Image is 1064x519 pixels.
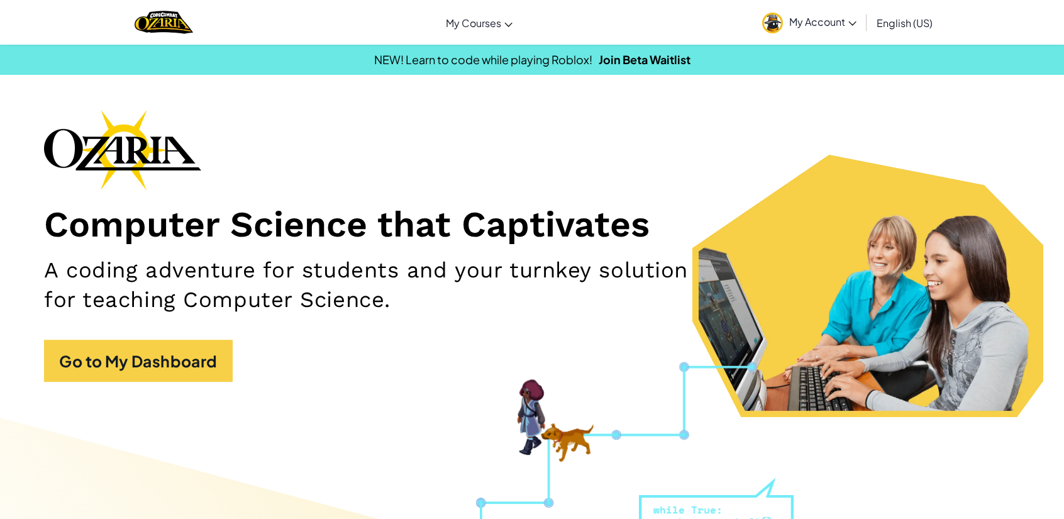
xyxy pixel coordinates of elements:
h2: A coding adventure for students and your turnkey solution for teaching Computer Science. [44,255,698,315]
a: Go to My Dashboard [44,340,233,382]
h1: Computer Science that Captivates [44,203,1020,246]
span: My Account [789,15,856,28]
a: English (US) [870,6,939,40]
img: Ozaria branding logo [44,109,201,190]
a: My Courses [440,6,519,40]
a: Ozaria by CodeCombat logo [135,9,193,35]
span: English (US) [877,16,933,30]
span: My Courses [446,16,501,30]
img: avatar [762,13,783,33]
span: NEW! Learn to code while playing Roblox! [374,52,592,67]
a: Join Beta Waitlist [599,52,690,67]
a: My Account [756,3,863,42]
img: Home [135,9,193,35]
